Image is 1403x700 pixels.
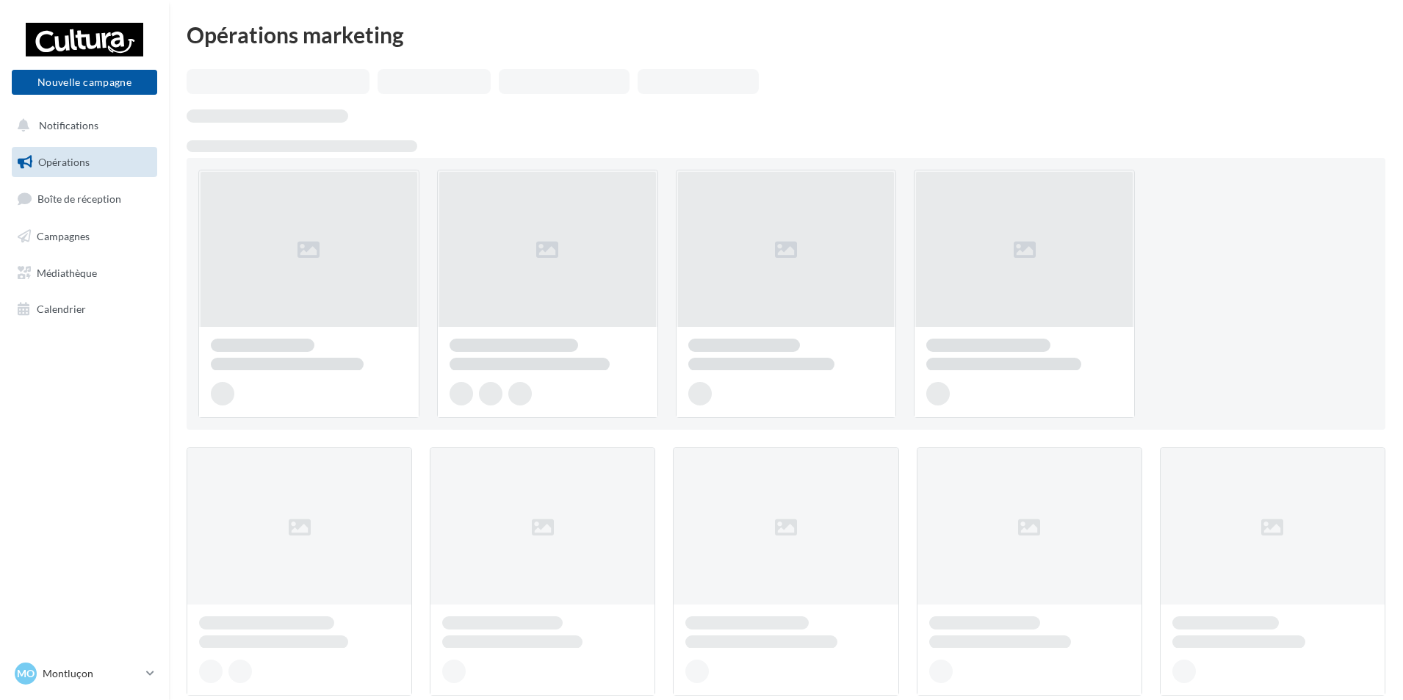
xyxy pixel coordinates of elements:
span: Mo [17,666,35,681]
span: Campagnes [37,230,90,242]
span: Médiathèque [37,266,97,278]
a: Mo Montluçon [12,660,157,688]
a: Opérations [9,147,160,178]
a: Boîte de réception [9,183,160,214]
button: Nouvelle campagne [12,70,157,95]
a: Médiathèque [9,258,160,289]
span: Boîte de réception [37,192,121,205]
span: Calendrier [37,303,86,315]
p: Montluçon [43,666,140,681]
div: Opérations marketing [187,24,1385,46]
span: Notifications [39,119,98,131]
span: Opérations [38,156,90,168]
button: Notifications [9,110,154,141]
a: Campagnes [9,221,160,252]
a: Calendrier [9,294,160,325]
